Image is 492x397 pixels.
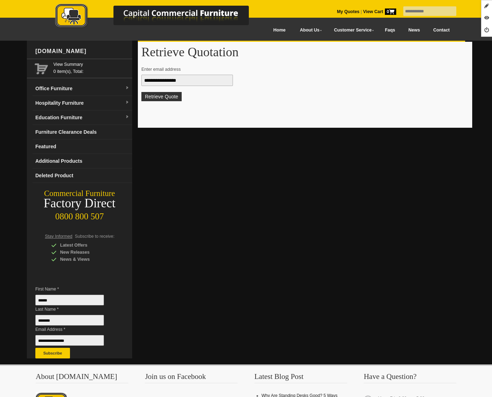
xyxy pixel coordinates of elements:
div: Latest Offers [51,242,118,249]
input: Email Address * [35,335,104,346]
img: dropdown [125,86,129,90]
div: 0800 800 507 [27,208,132,221]
h3: Join us on Facebook [145,373,238,383]
a: News [402,22,427,38]
span: Email Address * [35,326,115,333]
a: My Quotes [337,9,359,14]
input: Last Name * [35,315,104,326]
div: New Releases [51,249,118,256]
h3: Have a Question? [364,373,456,383]
img: dropdown [125,115,129,119]
h1: Retrieve Quotation [141,45,469,59]
a: View Summary [53,61,129,68]
a: Contact [427,22,456,38]
a: View Cart0 [362,9,396,14]
a: Faqs [378,22,402,38]
a: Featured [33,139,132,154]
a: About Us [292,22,326,38]
div: [DOMAIN_NAME] [33,41,132,62]
span: Stay Informed [45,234,72,239]
strong: View Cart [363,9,396,14]
span: Last Name * [35,306,115,313]
p: Enter email address [141,66,462,73]
a: Furniture Clearance Deals [33,125,132,139]
span: 0 [385,8,396,15]
h3: Latest Blog Post [254,373,347,383]
h3: About [DOMAIN_NAME] [36,373,128,383]
img: Capital Commercial Furniture Logo [36,4,283,29]
input: First Name * [35,295,104,305]
button: Subscribe [35,348,70,358]
img: dropdown [125,100,129,105]
span: Subscribe to receive: [75,234,115,239]
a: Hospitality Furnituredropdown [33,96,132,110]
div: Commercial Furniture [27,189,132,198]
a: Deleted Product [33,168,132,183]
a: Office Furnituredropdown [33,81,132,96]
span: First Name * [35,286,115,293]
button: Retrieve Quote [141,92,182,101]
a: Capital Commercial Furniture Logo [36,4,283,31]
a: Additional Products [33,154,132,168]
div: Factory Direct [27,198,132,208]
a: Customer Service [326,22,378,38]
span: 0 item(s), Total: [53,61,129,74]
a: Education Furnituredropdown [33,110,132,125]
div: News & Views [51,256,118,263]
